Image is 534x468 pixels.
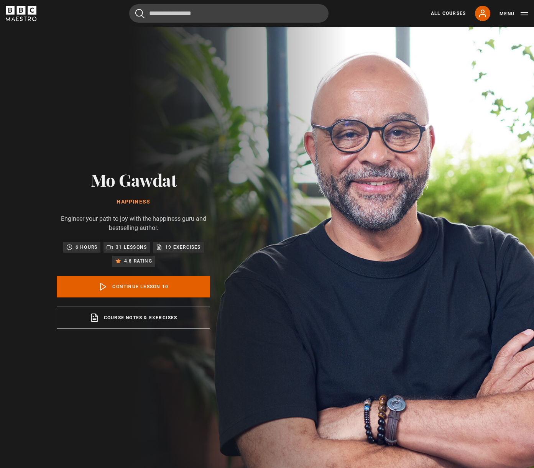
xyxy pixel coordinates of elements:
a: Continue lesson 10 [57,276,210,297]
p: 4.8 rating [124,257,152,265]
h1: Happiness [57,199,210,205]
button: Toggle navigation [499,10,528,18]
p: 6 hours [76,243,97,251]
p: Engineer your path to joy with the happiness guru and bestselling author. [57,214,210,233]
button: Submit the search query [135,9,145,18]
p: 31 lessons [116,243,147,251]
a: All Courses [431,10,466,17]
a: Course notes & exercises [57,307,210,329]
svg: BBC Maestro [6,6,36,21]
input: Search [129,4,329,23]
h2: Mo Gawdat [57,170,210,189]
p: 19 exercises [165,243,200,251]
